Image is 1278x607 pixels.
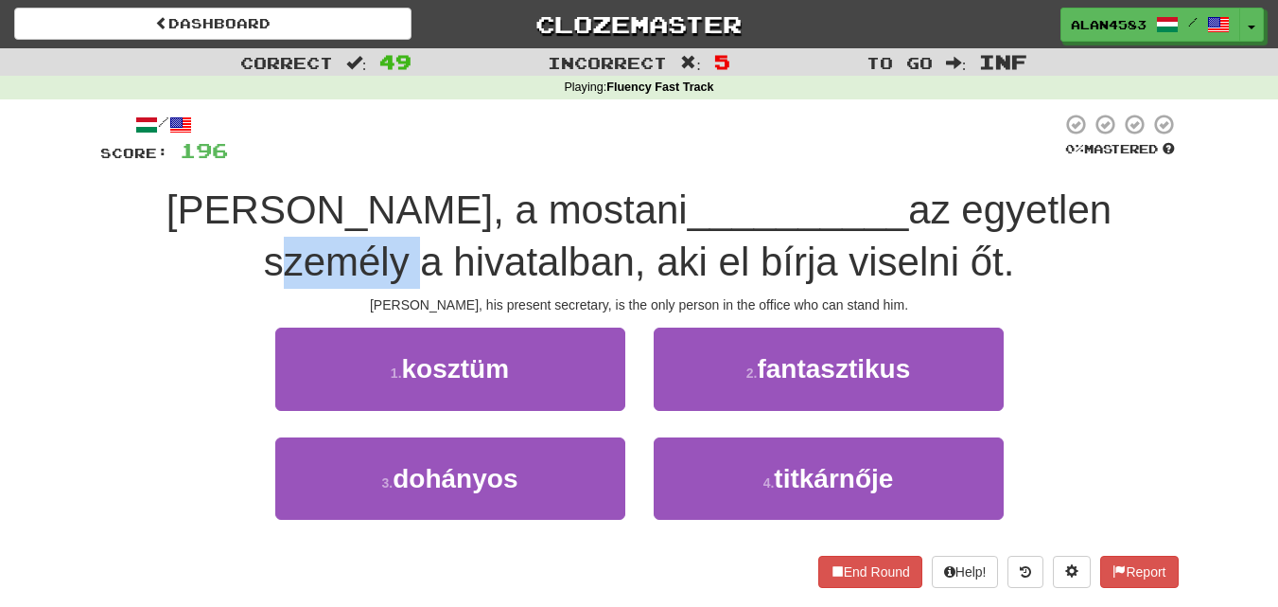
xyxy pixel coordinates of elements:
[14,8,411,40] a: Dashboard
[275,437,625,520] button: 3.dohányos
[1061,141,1179,158] div: Mastered
[346,55,367,71] span: :
[688,187,909,232] span: __________
[391,366,402,381] small: 1 .
[1100,556,1178,588] button: Report
[654,328,1004,410] button: 2.fantasztikus
[946,55,967,71] span: :
[746,366,758,381] small: 2 .
[402,354,510,384] span: kosztüm
[1060,8,1240,42] a: alan4583 /
[382,475,394,491] small: 3 .
[1188,15,1198,28] span: /
[264,187,1112,284] span: az egyetlen személy a hivatalban, aki el bírja viselni őt.
[180,138,228,162] span: 196
[714,50,730,73] span: 5
[100,295,1179,314] div: [PERSON_NAME], his present secretary, is the only person in the office who can stand him.
[1065,141,1084,156] span: 0 %
[867,53,933,72] span: To go
[100,113,228,136] div: /
[606,80,713,94] strong: Fluency Fast Track
[774,464,893,493] span: titkárnője
[1007,556,1043,588] button: Round history (alt+y)
[763,475,775,491] small: 4 .
[240,53,333,72] span: Correct
[440,8,837,41] a: Clozemaster
[548,53,667,72] span: Incorrect
[818,556,922,588] button: End Round
[166,187,688,232] span: [PERSON_NAME], a mostani
[979,50,1027,73] span: Inf
[275,328,625,410] button: 1.kosztüm
[680,55,701,71] span: :
[932,556,999,588] button: Help!
[654,437,1004,520] button: 4.titkárnője
[100,145,168,161] span: Score:
[379,50,411,73] span: 49
[757,354,910,384] span: fantasztikus
[393,464,517,493] span: dohányos
[1071,16,1147,33] span: alan4583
